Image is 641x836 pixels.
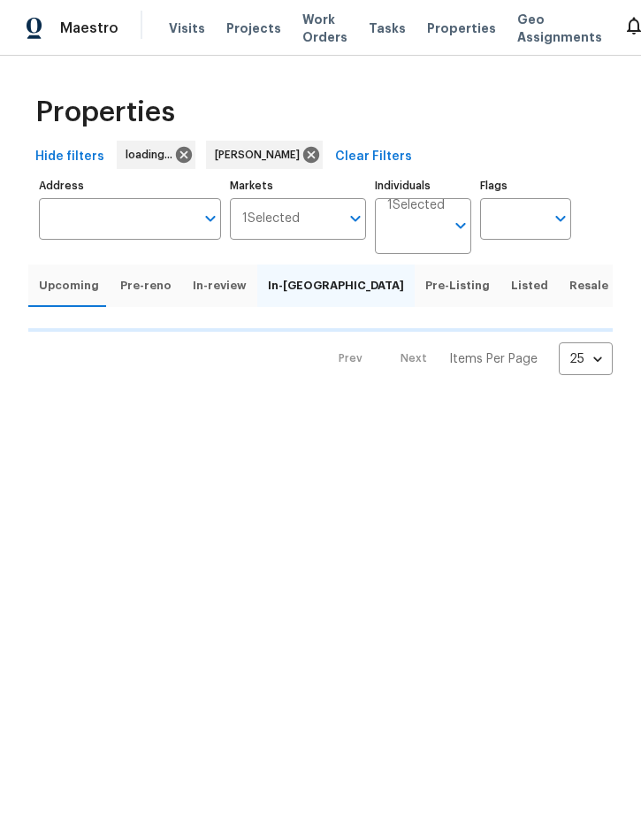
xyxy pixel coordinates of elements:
[369,22,406,35] span: Tasks
[193,276,247,295] span: In-review
[449,350,538,368] p: Items Per Page
[559,336,613,382] div: 25
[242,211,300,226] span: 1 Selected
[511,276,548,295] span: Listed
[480,180,571,191] label: Flags
[387,198,445,213] span: 1 Selected
[120,276,172,295] span: Pre-reno
[28,141,111,173] button: Hide filters
[302,11,347,46] span: Work Orders
[517,11,602,46] span: Geo Assignments
[39,180,221,191] label: Address
[448,213,473,238] button: Open
[569,276,608,295] span: Resale
[548,206,573,231] button: Open
[425,276,490,295] span: Pre-Listing
[215,146,307,164] span: [PERSON_NAME]
[35,146,104,168] span: Hide filters
[39,276,99,295] span: Upcoming
[206,141,323,169] div: [PERSON_NAME]
[268,276,404,295] span: In-[GEOGRAPHIC_DATA]
[35,104,175,121] span: Properties
[126,146,179,164] span: loading...
[427,19,496,37] span: Properties
[343,206,368,231] button: Open
[226,19,281,37] span: Projects
[60,19,118,37] span: Maestro
[230,180,366,191] label: Markets
[335,146,412,168] span: Clear Filters
[328,141,419,173] button: Clear Filters
[375,180,471,191] label: Individuals
[198,206,223,231] button: Open
[322,342,613,375] nav: Pagination Navigation
[169,19,205,37] span: Visits
[117,141,195,169] div: loading...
